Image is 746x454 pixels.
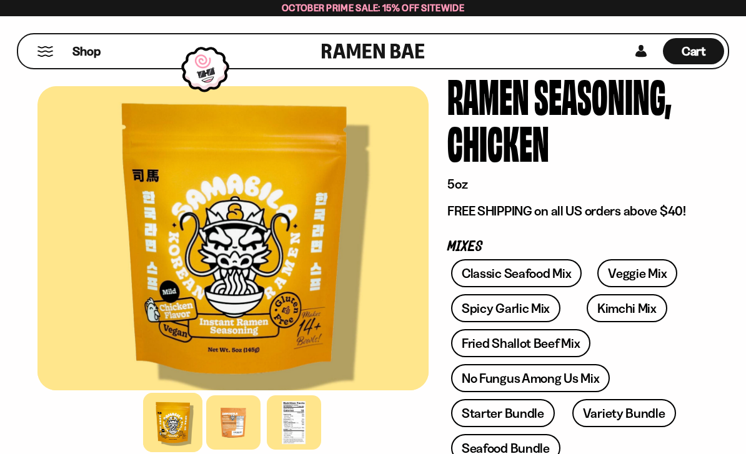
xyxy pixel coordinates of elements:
div: Seasoning, [534,72,671,119]
a: Classic Seafood Mix [451,259,582,287]
span: October Prime Sale: 15% off Sitewide [282,2,464,14]
p: 5oz [447,176,690,192]
div: Cart [663,34,724,68]
a: Fried Shallot Beef Mix [451,329,590,357]
a: Kimchi Mix [587,294,667,322]
button: Mobile Menu Trigger [37,46,54,57]
span: Cart [682,44,706,59]
p: FREE SHIPPING on all US orders above $40! [447,203,690,219]
span: Shop [72,43,101,60]
a: Veggie Mix [597,259,677,287]
a: Variety Bundle [572,399,676,427]
div: Ramen [447,72,529,119]
a: Shop [72,38,101,64]
a: No Fungus Among Us Mix [451,364,610,392]
p: Mixes [447,241,690,253]
a: Spicy Garlic Mix [451,294,560,322]
div: Chicken [447,119,549,165]
a: Starter Bundle [451,399,555,427]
